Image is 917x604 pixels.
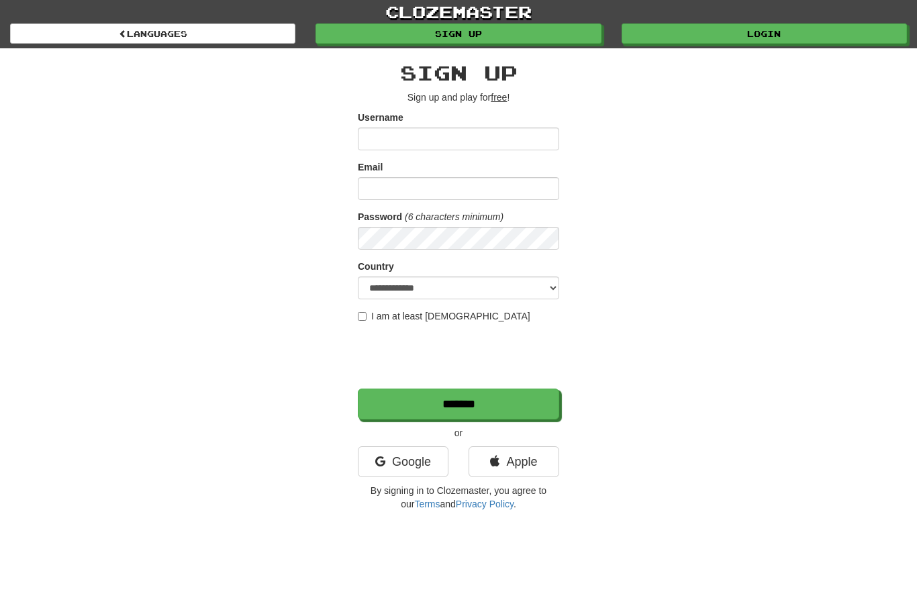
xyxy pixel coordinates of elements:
[358,312,367,321] input: I am at least [DEMOGRAPHIC_DATA]
[358,484,559,511] p: By signing in to Clozemaster, you agree to our and .
[10,23,295,44] a: Languages
[358,330,562,382] iframe: reCAPTCHA
[358,426,559,440] p: or
[405,211,503,222] em: (6 characters minimum)
[358,446,448,477] a: Google
[358,210,402,223] label: Password
[358,62,559,84] h2: Sign up
[469,446,559,477] a: Apple
[456,499,514,509] a: Privacy Policy
[622,23,907,44] a: Login
[358,111,403,124] label: Username
[414,499,440,509] a: Terms
[491,92,507,103] u: free
[358,160,383,174] label: Email
[358,309,530,323] label: I am at least [DEMOGRAPHIC_DATA]
[358,260,394,273] label: Country
[316,23,601,44] a: Sign up
[358,91,559,104] p: Sign up and play for !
